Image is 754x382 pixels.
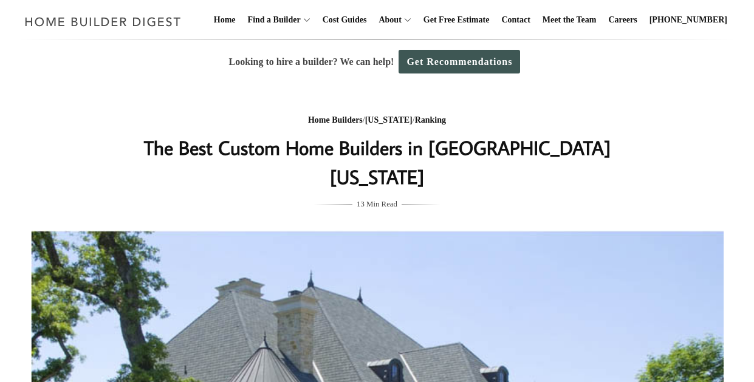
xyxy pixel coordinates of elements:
a: Contact [496,1,535,39]
div: / / [135,113,620,128]
a: [PHONE_NUMBER] [645,1,732,39]
img: Home Builder Digest [19,10,187,33]
a: Find a Builder [243,1,301,39]
a: Cost Guides [318,1,372,39]
span: 13 Min Read [357,197,397,211]
h1: The Best Custom Home Builders in [GEOGRAPHIC_DATA] [US_STATE] [135,133,620,191]
a: Careers [604,1,642,39]
a: Home Builders [308,115,363,124]
a: Get Recommendations [399,50,520,73]
a: Home [209,1,241,39]
a: Meet the Team [538,1,601,39]
a: Ranking [415,115,446,124]
a: About [374,1,401,39]
a: Get Free Estimate [419,1,495,39]
a: [US_STATE] [365,115,413,124]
